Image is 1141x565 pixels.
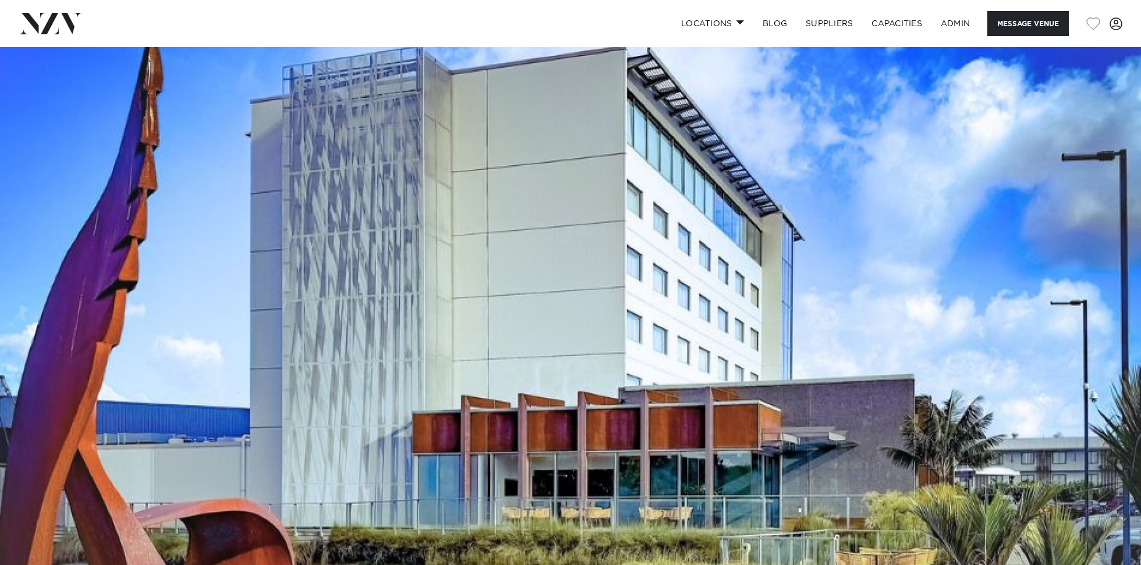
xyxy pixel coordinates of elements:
img: nzv-logo.png [19,13,82,34]
a: Capacities [862,11,931,36]
a: Locations [672,11,753,36]
a: ADMIN [931,11,979,36]
a: SUPPLIERS [796,11,862,36]
a: BLOG [753,11,796,36]
button: Message Venue [987,11,1069,36]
